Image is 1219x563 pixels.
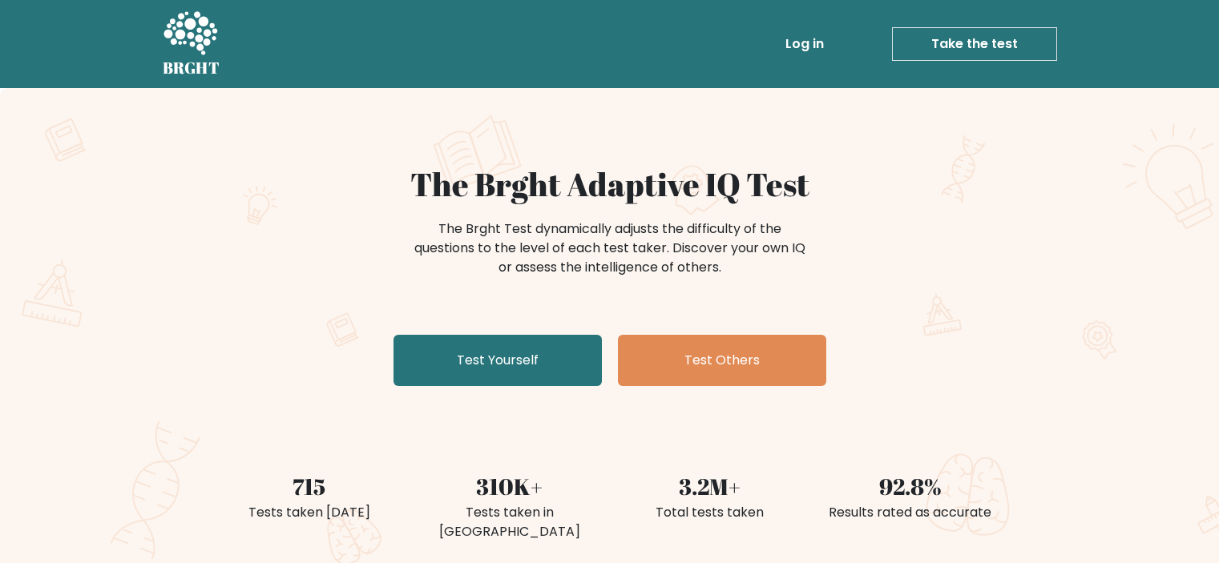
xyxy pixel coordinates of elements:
a: Log in [779,28,830,60]
div: Tests taken [DATE] [219,503,400,522]
div: 715 [219,469,400,503]
div: Results rated as accurate [820,503,1001,522]
div: 92.8% [820,469,1001,503]
div: Total tests taken [620,503,801,522]
a: Test Others [618,335,826,386]
div: Tests taken in [GEOGRAPHIC_DATA] [419,503,600,541]
a: BRGHT [163,6,220,82]
div: 310K+ [419,469,600,503]
a: Test Yourself [394,335,602,386]
h1: The Brght Adaptive IQ Test [219,165,1001,203]
div: 3.2M+ [620,469,801,503]
a: Take the test [892,27,1057,61]
h5: BRGHT [163,58,220,78]
div: The Brght Test dynamically adjusts the difficulty of the questions to the level of each test take... [410,219,810,277]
